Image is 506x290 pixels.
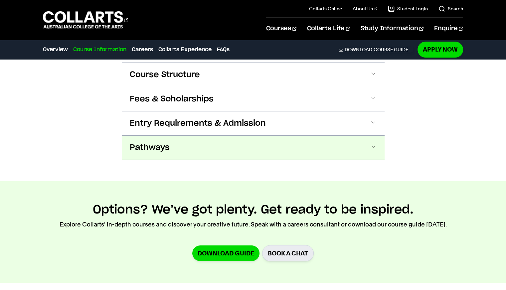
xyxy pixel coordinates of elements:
p: Explore Collarts' in-depth courses and discover your creative future. Speak with a careers consul... [60,220,447,229]
span: Pathways [130,142,170,153]
button: Entry Requirements & Admission [122,111,385,135]
a: DownloadCourse Guide [339,47,414,53]
a: Study Information [361,18,423,40]
a: Student Login [388,5,428,12]
span: Download [345,47,372,53]
a: Download Guide [192,245,259,261]
a: Enquire [434,18,463,40]
a: Apply Now [418,42,463,57]
a: FAQs [217,46,230,54]
a: Course Information [73,46,126,54]
span: Entry Requirements & Admission [130,118,266,129]
button: Pathways [122,136,385,160]
div: Go to homepage [43,10,128,29]
a: Courses [266,18,296,40]
h2: Options? We’ve got plenty. Get ready to be inspired. [93,203,414,217]
a: BOOK A CHAT [262,245,314,261]
button: Fees & Scholarships [122,87,385,111]
a: Collarts Online [309,5,342,12]
a: Careers [132,46,153,54]
button: Course Structure [122,63,385,87]
a: Search [438,5,463,12]
span: Fees & Scholarships [130,94,214,104]
a: About Us [353,5,377,12]
a: Collarts Life [307,18,350,40]
span: Course Structure [130,70,200,80]
a: Collarts Experience [158,46,212,54]
a: Overview [43,46,68,54]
